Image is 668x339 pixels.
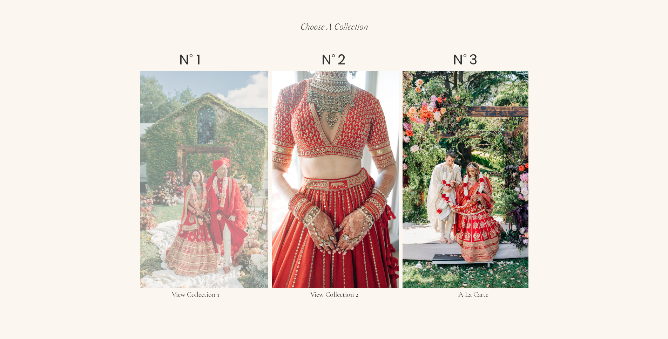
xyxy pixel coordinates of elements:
[295,291,374,302] a: View Collection 2
[191,53,206,68] h2: 1
[466,53,481,68] h2: 3
[442,291,505,302] h3: A La Carte
[153,291,238,302] h3: View Collection 1
[334,53,349,68] h2: 2
[451,53,466,68] h2: N
[332,53,338,61] p: o
[319,53,334,68] h2: N
[189,53,196,61] p: o
[241,23,428,32] p: choose a collection
[463,53,470,61] p: o
[177,53,192,68] h2: N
